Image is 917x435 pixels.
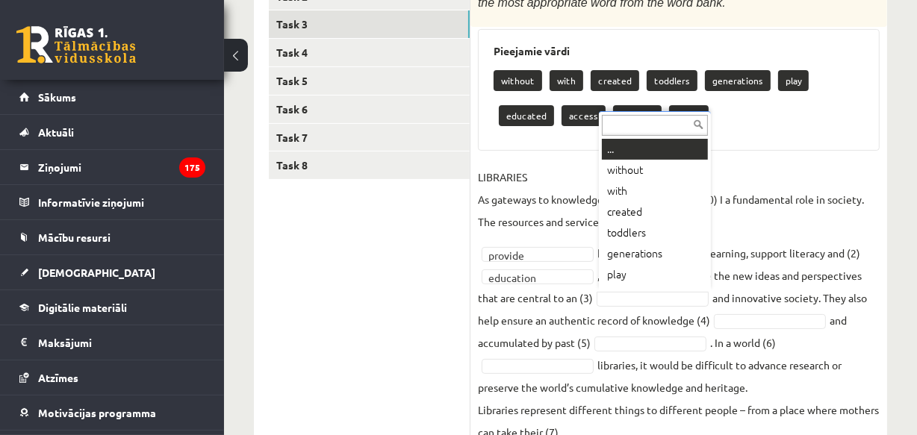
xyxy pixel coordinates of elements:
[602,243,708,264] div: generations
[602,139,708,160] div: ...
[602,264,708,285] div: play
[602,181,708,201] div: with
[602,201,708,222] div: created
[602,222,708,243] div: toddlers
[602,285,708,306] div: educated
[602,160,708,181] div: without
